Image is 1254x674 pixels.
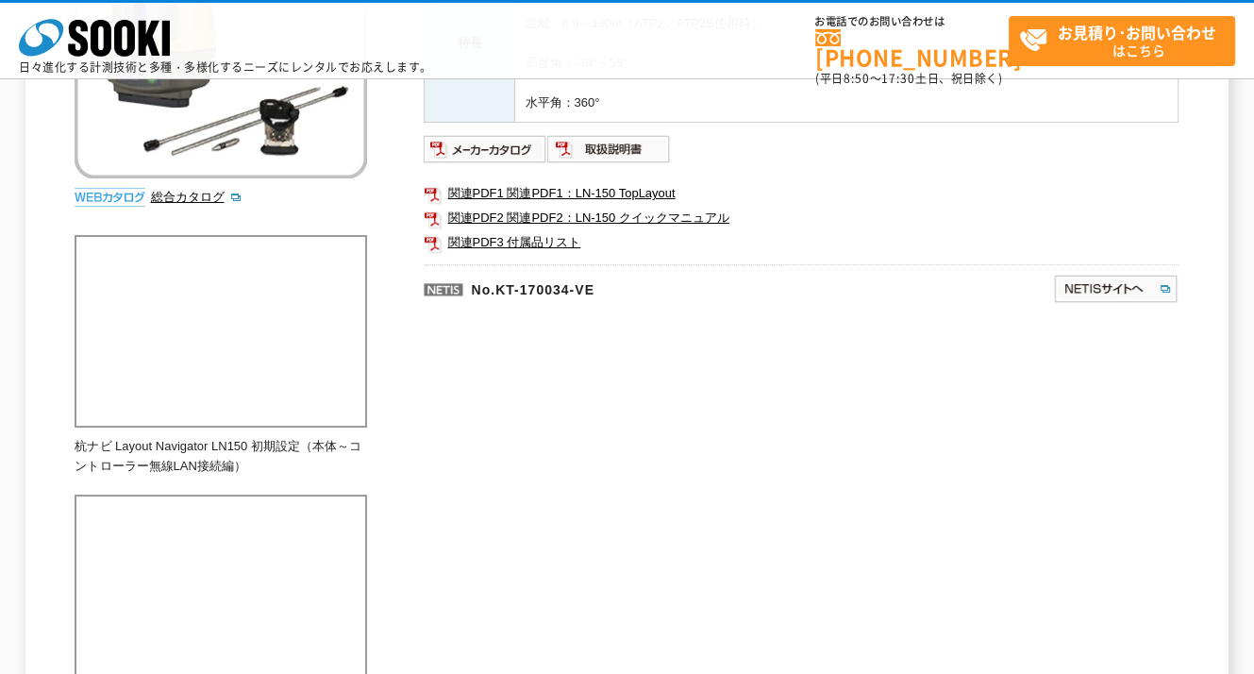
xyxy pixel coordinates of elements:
img: メーカーカタログ [424,134,547,164]
strong: お見積り･お問い合わせ [1058,21,1216,43]
a: 総合カタログ [150,190,242,204]
span: 8:50 [844,70,870,87]
p: 杭ナビ Layout Navigator LN150 初期設定（本体～コントローラー無線LAN接続編） [75,437,367,477]
a: メーカーカタログ [424,147,547,161]
a: [PHONE_NUMBER] [815,29,1009,68]
span: お電話でのお問い合わせは [815,16,1009,27]
img: webカタログ [75,188,145,207]
img: 取扱説明書 [547,134,671,164]
a: 取扱説明書 [547,147,671,161]
a: 関連PDF1 関連PDF1：LN-150 TopLayout [424,181,1179,206]
a: お見積り･お問い合わせはこちら [1009,16,1235,66]
span: (平日 ～ 土日、祝日除く) [815,70,1002,87]
span: 17:30 [881,70,915,87]
img: NETISサイトへ [1053,274,1179,304]
a: 関連PDF2 関連PDF2：LN-150 クイックマニュアル [424,206,1179,230]
p: 日々進化する計測技術と多種・多様化するニーズにレンタルでお応えします。 [19,61,432,73]
p: No.KT-170034-VE [424,264,871,310]
span: はこちら [1019,17,1234,64]
a: 関連PDF3 付属品リスト [424,230,1179,255]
